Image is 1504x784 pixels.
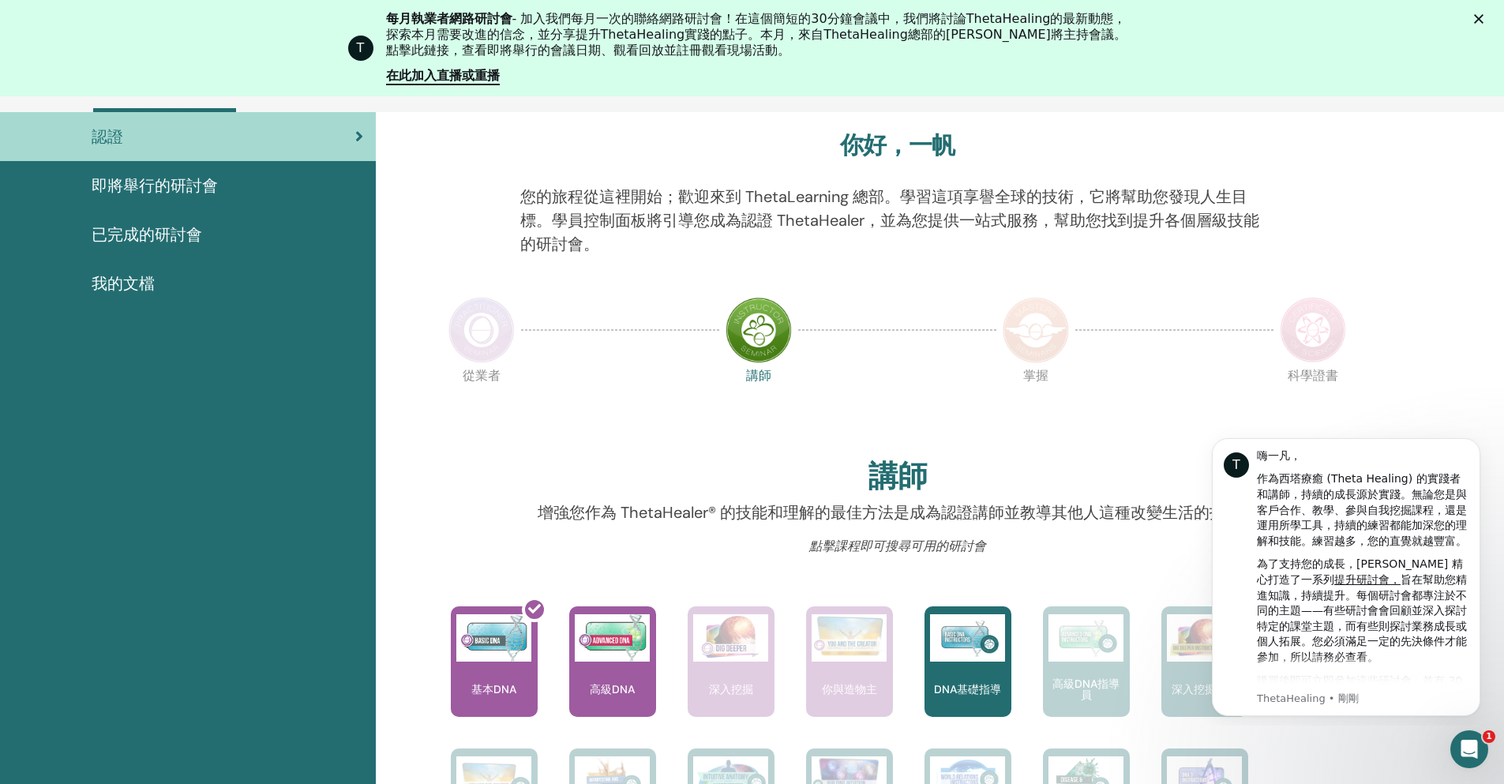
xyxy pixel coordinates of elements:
div: 關閉 [1474,14,1490,24]
font: 深入挖掘 [709,682,753,696]
font: 講師 [868,456,927,496]
font: 您的旅程從這裡開始；歡迎來到 ThetaLearning 總部。學習這項享譽全球的技術，它將幫助您發現人生目標。學員控制面板將引導您成為認證 ThetaHealer，並為您提供一站式服務，幫助您... [520,186,1259,254]
font: - 加入我們每月一次的聯絡網路研討會！在這個簡短的30分鐘會議中，我們將討論ThetaHealing的最新動態，探索本月需要改進的信念，並分享提升ThetaHealing實踐的點子。本月，來自T... [386,11,1127,58]
img: 高級DNA指導員 [1048,614,1123,662]
font: ThetaHealing • 剛剛 [69,268,171,280]
img: 你與造物主 [812,614,887,658]
font: 購買後即可立即參加這些研討會，並有 30 天的複習期供您根據需要進行複習。還有什麼特別的福利？強化研討會不僅能提供絕佳的學習機會，還能幫助從業人員和講師獲得再認證！ [69,250,279,324]
font: 科學證書 [1288,367,1338,384]
a: 深入挖掘 深入挖掘 [688,606,775,748]
font: 深入挖掘講師 [1172,682,1238,696]
font: 講師 [746,367,771,384]
img: 基本DNA [456,614,531,662]
img: 掌握 [1003,297,1069,363]
font: 你好，一帆 [840,129,955,160]
img: 深入挖掘講師 [1167,614,1242,662]
iframe: 對講機通知訊息 [1188,424,1504,726]
font: 從業者 [463,367,501,384]
font: 你與造物主 [822,682,877,696]
a: 基本DNA 基本DNA [451,606,538,748]
img: 講師 [726,297,792,363]
font: 增強您作為 ThetaHealer® 的技能和理解的最佳方法是成為認證講師並教導其他人這種改變生活的技術。 [538,502,1257,523]
a: 深入挖掘講師 深入挖掘講師 [1161,606,1248,748]
a: DNA基礎指導 DNA基礎指導 [925,606,1011,748]
font: DNA基礎指導 [934,682,1001,696]
font: T [357,40,365,55]
p: 來自 ThetaHealing 的訊息，剛剛發送 [69,268,280,282]
font: 高級DNA [590,682,635,696]
a: 高級DNA指導員 高級DNA指導員 [1043,606,1130,748]
img: 高級DNA [575,614,650,662]
img: DNA基礎指導 [930,614,1005,662]
font: 我的文檔 [92,273,155,294]
a: 高級DNA 高級DNA [569,606,656,748]
font: 認證 [92,126,123,147]
img: 深入挖掘 [693,614,768,662]
div: ThetaHealing 的個人資料圖片 [348,36,373,61]
font: 掌握 [1023,367,1048,384]
font: 高級DNA指導員 [1052,677,1120,702]
font: 1 [1486,731,1492,741]
iframe: 對講機即時聊天 [1450,730,1488,768]
font: 點擊課程即可搜尋可用的研討會 [809,538,986,554]
font: 已完成的研討會 [92,224,202,245]
img: 從業者 [448,297,515,363]
font: 即將舉行的研討會 [92,175,218,196]
img: 科學證書 [1280,297,1346,363]
a: 你與造物主 你與造物主 [806,606,893,748]
font: 每月執業者網路研討會 [386,11,512,26]
font: 在此加入直播或重播 [386,68,500,83]
a: 在此加入直播或重播 [386,68,500,85]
